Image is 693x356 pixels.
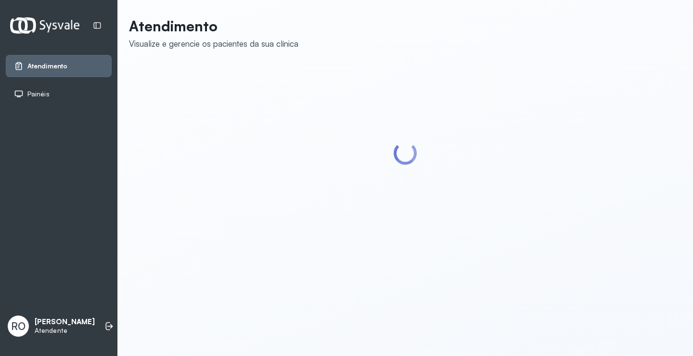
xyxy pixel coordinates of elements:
span: Atendimento [27,62,67,70]
a: Atendimento [14,61,103,71]
span: Painéis [27,90,50,98]
p: Atendimento [129,17,298,35]
img: Logotipo do estabelecimento [10,17,79,33]
div: Visualize e gerencie os pacientes da sua clínica [129,39,298,49]
p: Atendente [35,327,95,335]
p: [PERSON_NAME] [35,317,95,327]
